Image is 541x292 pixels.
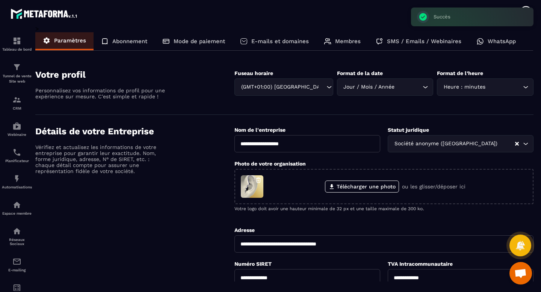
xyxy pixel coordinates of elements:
[319,83,325,91] input: Search for option
[2,132,32,137] p: Webinaire
[11,7,78,20] img: logo
[239,83,319,91] span: (GMT+01:00) [GEOGRAPHIC_DATA]
[388,261,453,267] label: TVA Intracommunautaire
[388,127,429,133] label: Statut juridique
[2,142,32,169] a: schedulerschedulerPlanificateur
[2,31,32,57] a: formationformationTableau de bord
[2,185,32,189] p: Automatisations
[335,38,361,45] p: Membres
[234,206,533,211] p: Votre logo doit avoir une hauteur minimale de 32 px et une taille maximale de 300 ko.
[174,38,225,45] p: Mode de paiement
[12,63,21,72] img: formation
[35,126,234,137] h4: Détails de votre Entreprise
[2,159,32,163] p: Planificateur
[12,95,21,104] img: formation
[2,47,32,51] p: Tableau de bord
[437,78,533,96] div: Search for option
[234,227,255,233] label: Adresse
[2,74,32,84] p: Tunnel de vente Site web
[487,83,521,91] input: Search for option
[2,106,32,110] p: CRM
[488,38,516,45] p: WhatsApp
[234,261,272,267] label: Numéro SIRET
[12,257,21,266] img: email
[442,83,487,91] span: Heure : minutes
[499,140,514,148] input: Search for option
[509,262,532,284] a: Ouvrir le chat
[393,140,499,148] span: Société anonyme ([GEOGRAPHIC_DATA])
[388,135,533,152] div: Search for option
[2,211,32,215] p: Espace membre
[337,78,434,96] div: Search for option
[337,70,383,76] label: Format de la date
[12,122,21,131] img: automations
[2,251,32,278] a: emailemailE-mailing
[515,141,519,147] button: Clear Selected
[12,36,21,45] img: formation
[54,37,86,44] p: Paramètres
[342,83,396,91] span: Jour / Mois / Année
[35,69,234,80] h4: Votre profil
[387,38,461,45] p: SMS / Emails / Webinaires
[35,144,167,174] p: Vérifiez et actualisez les informations de votre entreprise pour garantir leur exactitude. Nom, f...
[2,90,32,116] a: formationformationCRM
[402,184,465,190] p: ou les glisser/déposer ici
[2,221,32,251] a: social-networksocial-networkRéseaux Sociaux
[12,227,21,236] img: social-network
[35,87,167,99] p: Personnalisez vos informations de profil pour une expérience sur mesure. C'est simple et rapide !
[2,268,32,272] p: E-mailing
[12,148,21,157] img: scheduler
[112,38,147,45] p: Abonnement
[12,174,21,183] img: automations
[234,78,333,96] div: Search for option
[2,57,32,90] a: formationformationTunnel de vente Site web
[2,169,32,195] a: automationsautomationsAutomatisations
[12,200,21,209] img: automations
[251,38,309,45] p: E-mails et domaines
[2,116,32,142] a: automationsautomationsWebinaire
[2,238,32,246] p: Réseaux Sociaux
[437,70,483,76] label: Format de l’heure
[234,127,286,133] label: Nom de l'entreprise
[234,161,306,167] label: Photo de votre organisation
[2,195,32,221] a: automationsautomationsEspace membre
[234,70,273,76] label: Fuseau horaire
[396,83,421,91] input: Search for option
[325,181,399,193] label: Télécharger une photo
